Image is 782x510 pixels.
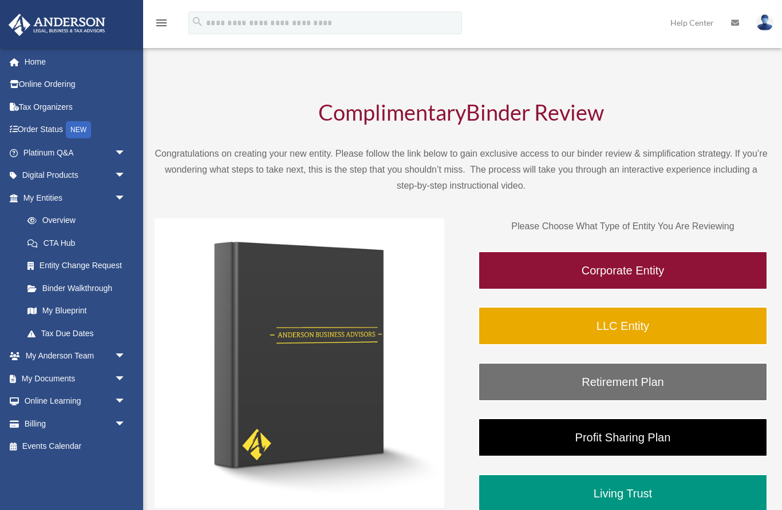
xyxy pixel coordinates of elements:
[191,15,204,28] i: search
[478,218,768,234] p: Please Choose What Type of Entity You Are Reviewing
[8,367,143,390] a: My Documentsarrow_drop_down
[16,254,143,277] a: Entity Change Request
[8,118,143,142] a: Order StatusNEW
[8,345,143,368] a: My Anderson Teamarrow_drop_down
[756,14,773,31] img: User Pic
[8,164,143,187] a: Digital Productsarrow_drop_down
[466,99,604,125] span: Binder Review
[478,362,768,401] a: Retirement Plan
[478,306,768,345] a: LLC Entity
[114,345,137,368] span: arrow_drop_down
[114,412,137,436] span: arrow_drop_down
[8,390,143,413] a: Online Learningarrow_drop_down
[8,186,143,209] a: My Entitiesarrow_drop_down
[16,300,143,322] a: My Blueprint
[66,121,91,138] div: NEW
[8,435,143,458] a: Events Calendar
[8,50,143,73] a: Home
[114,141,137,165] span: arrow_drop_down
[8,95,143,118] a: Tax Organizers
[478,251,768,290] a: Corporate Entity
[155,20,168,30] a: menu
[5,14,109,36] img: Anderson Advisors Platinum Portal
[8,141,143,164] a: Platinum Q&Aarrow_drop_down
[16,232,143,254] a: CTA Hub
[318,99,466,125] span: Complimentary
[8,412,143,435] a: Billingarrow_drop_down
[114,164,137,188] span: arrow_drop_down
[8,73,143,96] a: Online Ordering
[16,209,143,232] a: Overview
[114,390,137,413] span: arrow_drop_down
[16,277,137,300] a: Binder Walkthrough
[16,322,143,345] a: Tax Due Dates
[114,186,137,210] span: arrow_drop_down
[114,367,137,391] span: arrow_drop_down
[155,146,768,194] p: Congratulations on creating your new entity. Please follow the link below to gain exclusive acces...
[155,16,168,30] i: menu
[478,418,768,457] a: Profit Sharing Plan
